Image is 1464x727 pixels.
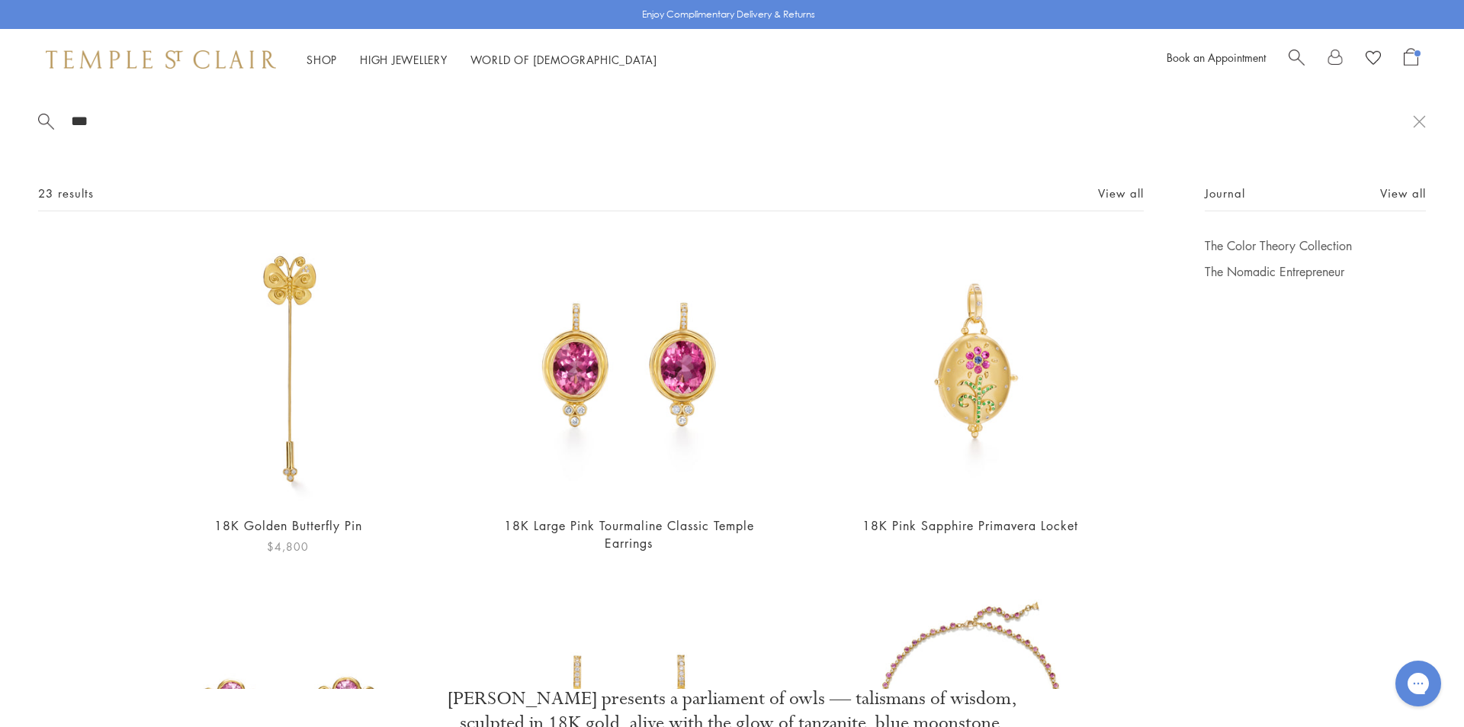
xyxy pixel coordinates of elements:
[360,52,448,67] a: High JewelleryHigh Jewellery
[1098,185,1144,201] a: View all
[1289,48,1305,71] a: Search
[1404,48,1418,71] a: Open Shopping Bag
[1380,185,1426,201] a: View all
[156,237,420,502] img: 18K Golden Butterfly Pin
[307,50,657,69] nav: Main navigation
[46,50,276,69] img: Temple St. Clair
[1388,655,1449,712] iframe: Gorgias live chat messenger
[1167,50,1266,65] a: Book an Appointment
[862,517,1078,534] a: 18K Pink Sapphire Primavera Locket
[307,52,337,67] a: ShopShop
[504,517,754,552] a: 18K Large Pink Tourmaline Classic Temple Earrings
[1366,48,1381,71] a: View Wishlist
[1205,237,1426,254] a: The Color Theory Collection
[38,184,94,203] span: 23 results
[1205,184,1245,203] span: Journal
[214,517,362,534] a: 18K Golden Butterfly Pin
[267,538,309,555] span: $4,800
[496,237,761,502] img: E16105-PVPT10V
[1205,263,1426,280] a: The Nomadic Entrepreneur
[838,237,1103,502] img: P36888-STMLOCPS
[470,52,657,67] a: World of [DEMOGRAPHIC_DATA]World of [DEMOGRAPHIC_DATA]
[642,7,815,22] p: Enjoy Complimentary Delivery & Returns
